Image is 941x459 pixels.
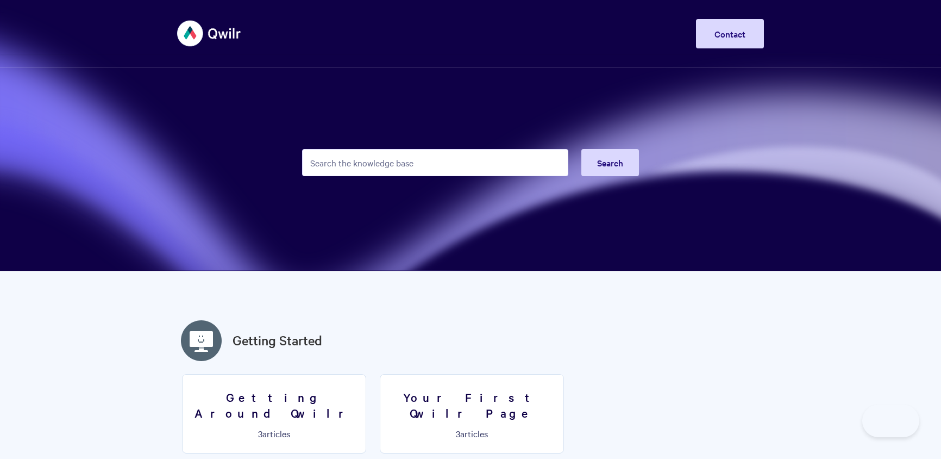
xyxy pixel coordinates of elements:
p: articles [387,429,557,438]
h3: Your First Qwilr Page [387,389,557,420]
span: Search [597,157,623,169]
p: articles [189,429,359,438]
span: 3 [258,427,262,439]
input: Search the knowledge base [302,149,568,176]
iframe: Toggle Customer Support [862,405,919,437]
a: Getting Started [233,331,322,350]
img: Qwilr Help Center [177,13,242,54]
span: 3 [456,427,460,439]
h3: Getting Around Qwilr [189,389,359,420]
a: Getting Around Qwilr 3articles [182,374,366,454]
a: Your First Qwilr Page 3articles [380,374,564,454]
a: Contact [696,19,764,48]
button: Search [581,149,639,176]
